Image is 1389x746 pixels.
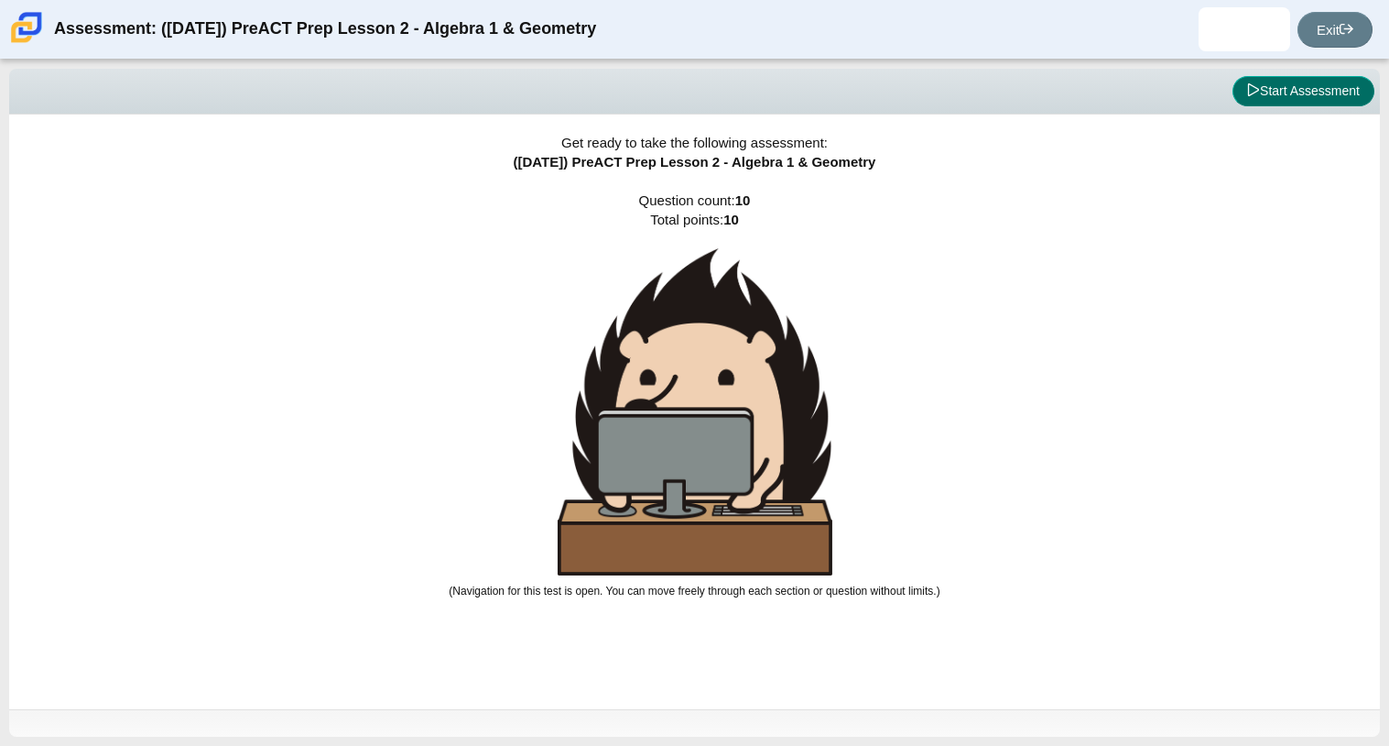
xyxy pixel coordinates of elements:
[514,154,876,170] span: ([DATE]) PreACT Prep Lesson 2 - Algebra 1 & Geometry
[449,585,939,598] small: (Navigation for this test is open. You can move freely through each section or question without l...
[558,248,832,576] img: hedgehog-behind-computer-large.png
[54,7,596,51] div: Assessment: ([DATE]) PreACT Prep Lesson 2 - Algebra 1 & Geometry
[7,8,46,47] img: Carmen School of Science & Technology
[1232,76,1374,107] button: Start Assessment
[561,135,828,150] span: Get ready to take the following assessment:
[1297,12,1373,48] a: Exit
[735,192,751,208] b: 10
[7,34,46,49] a: Carmen School of Science & Technology
[449,192,939,598] span: Question count: Total points:
[1230,15,1259,44] img: giuliana.vallejo-a.HpBylj
[723,212,739,227] b: 10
